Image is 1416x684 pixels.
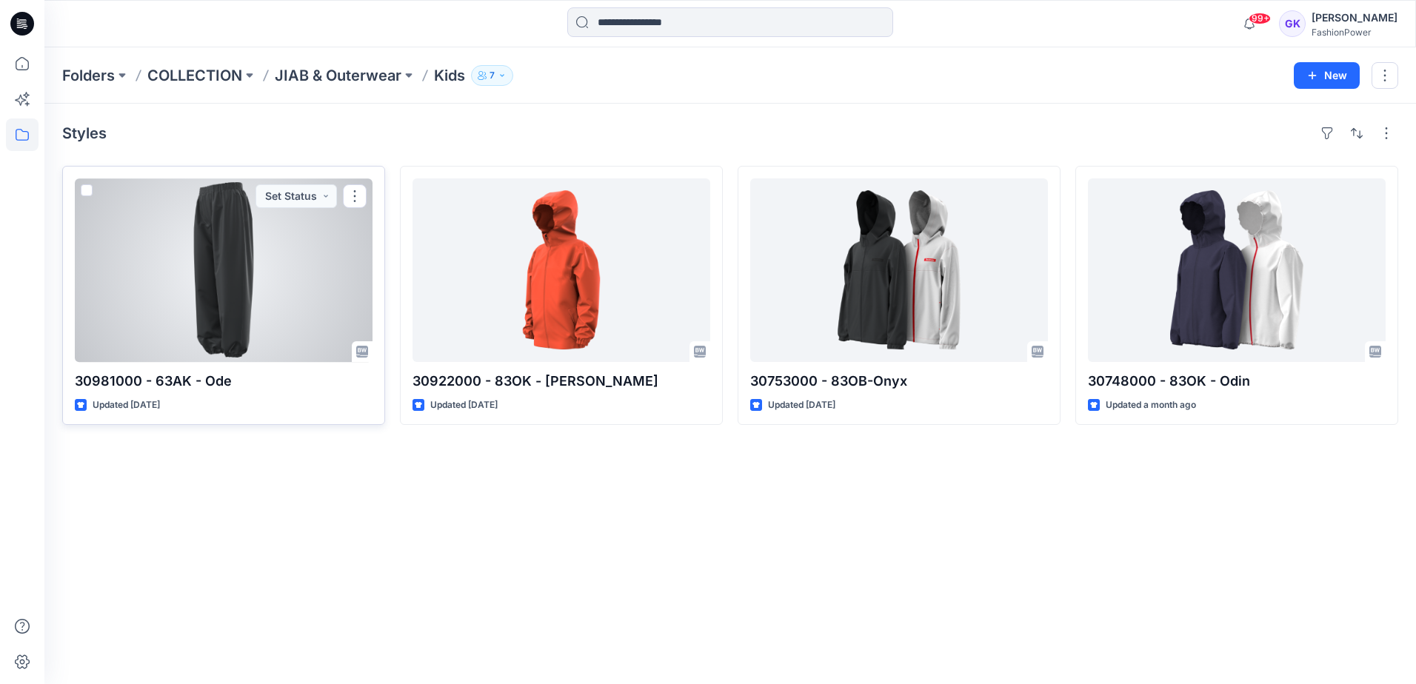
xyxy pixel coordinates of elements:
[750,371,1048,392] p: 30753000 - 83OB-Onyx
[93,398,160,413] p: Updated [DATE]
[1106,398,1196,413] p: Updated a month ago
[62,124,107,142] h4: Styles
[1294,62,1360,89] button: New
[768,398,835,413] p: Updated [DATE]
[1312,9,1397,27] div: [PERSON_NAME]
[430,398,498,413] p: Updated [DATE]
[75,178,373,362] a: 30981000 - 63AK - Ode
[413,371,710,392] p: 30922000 - 83OK - [PERSON_NAME]
[1088,371,1386,392] p: 30748000 - 83OK - Odin
[750,178,1048,362] a: 30753000 - 83OB-Onyx
[62,65,115,86] a: Folders
[1279,10,1306,37] div: GK
[1249,13,1271,24] span: 99+
[490,67,495,84] p: 7
[434,65,465,86] p: Kids
[75,371,373,392] p: 30981000 - 63AK - Ode
[413,178,710,362] a: 30922000 - 83OK - Otis
[1312,27,1397,38] div: FashionPower
[1088,178,1386,362] a: 30748000 - 83OK - Odin
[471,65,513,86] button: 7
[147,65,242,86] a: COLLECTION
[275,65,401,86] a: JIAB & Outerwear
